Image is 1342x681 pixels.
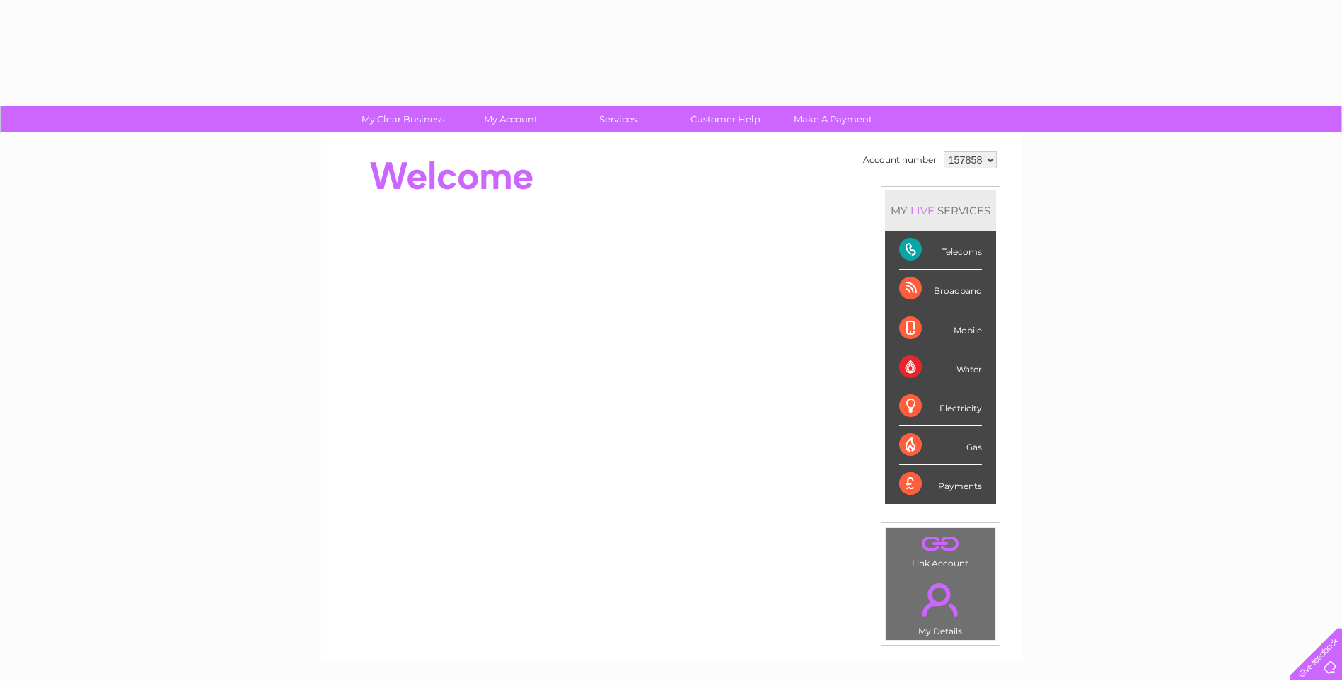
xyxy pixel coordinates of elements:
a: Services [560,106,676,132]
a: . [890,575,991,624]
div: Electricity [899,387,982,426]
div: Mobile [899,309,982,348]
div: Telecoms [899,231,982,270]
div: LIVE [908,204,937,217]
div: Water [899,348,982,387]
a: Make A Payment [775,106,891,132]
a: . [890,532,991,556]
div: Gas [899,426,982,465]
a: My Account [452,106,569,132]
td: Link Account [886,527,995,572]
div: Broadband [899,270,982,309]
td: My Details [886,571,995,641]
td: Account number [860,148,940,172]
div: Payments [899,465,982,503]
div: MY SERVICES [885,190,996,231]
a: My Clear Business [345,106,461,132]
a: Customer Help [667,106,784,132]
